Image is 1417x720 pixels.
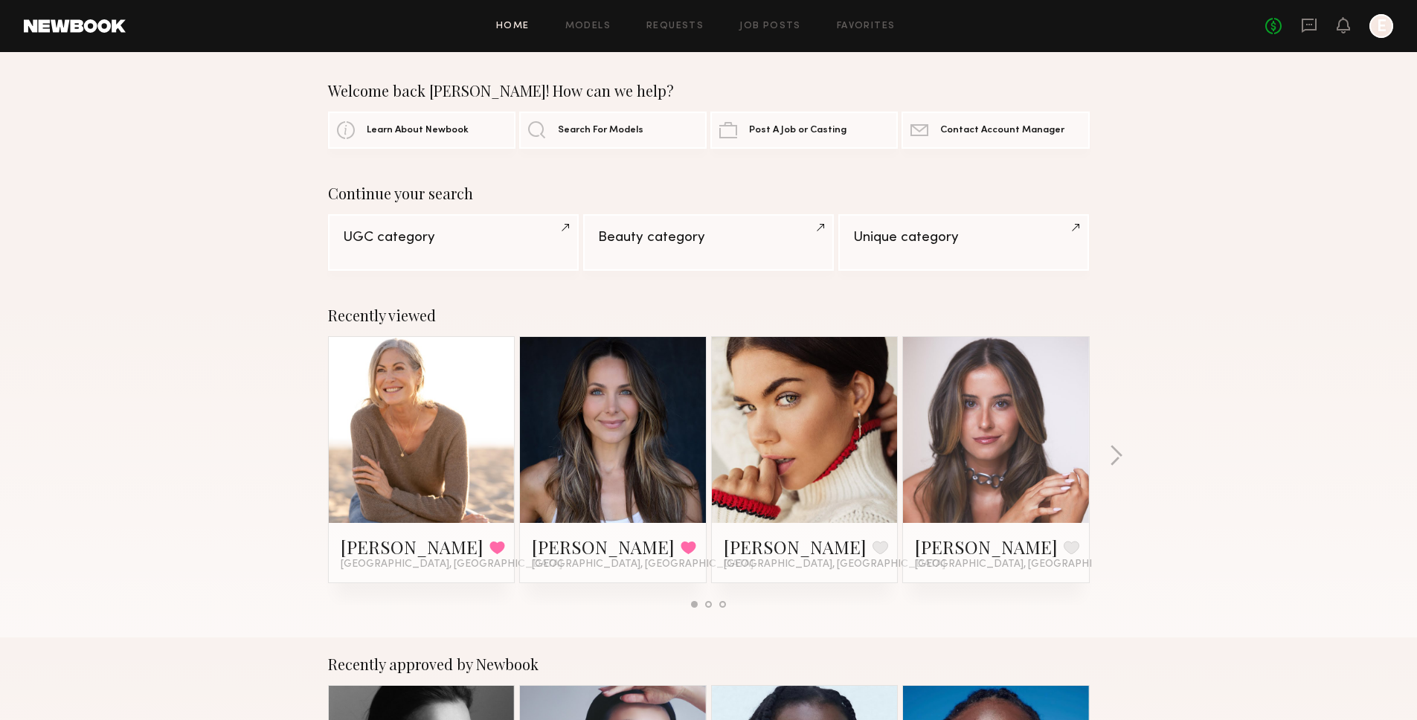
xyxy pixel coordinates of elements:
a: E [1369,14,1393,38]
span: [GEOGRAPHIC_DATA], [GEOGRAPHIC_DATA] [532,559,754,570]
div: Recently approved by Newbook [328,655,1090,673]
a: [PERSON_NAME] [915,535,1058,559]
a: Unique category [838,214,1089,271]
span: Search For Models [558,126,643,135]
a: [PERSON_NAME] [341,535,483,559]
a: Favorites [837,22,896,31]
span: [GEOGRAPHIC_DATA], [GEOGRAPHIC_DATA] [724,559,945,570]
span: Post A Job or Casting [749,126,846,135]
div: Continue your search [328,184,1090,202]
a: Contact Account Manager [902,112,1089,149]
div: Unique category [853,231,1074,245]
a: Search For Models [519,112,707,149]
span: Contact Account Manager [940,126,1064,135]
a: Learn About Newbook [328,112,515,149]
span: [GEOGRAPHIC_DATA], [GEOGRAPHIC_DATA] [915,559,1137,570]
span: [GEOGRAPHIC_DATA], [GEOGRAPHIC_DATA] [341,559,562,570]
a: Post A Job or Casting [710,112,898,149]
a: [PERSON_NAME] [724,535,867,559]
a: UGC category [328,214,579,271]
div: Recently viewed [328,306,1090,324]
a: Beauty category [583,214,834,271]
div: UGC category [343,231,564,245]
span: Learn About Newbook [367,126,469,135]
div: Beauty category [598,231,819,245]
a: Requests [646,22,704,31]
a: Models [565,22,611,31]
a: Job Posts [739,22,801,31]
a: [PERSON_NAME] [532,535,675,559]
a: Home [496,22,530,31]
div: Welcome back [PERSON_NAME]! How can we help? [328,82,1090,100]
